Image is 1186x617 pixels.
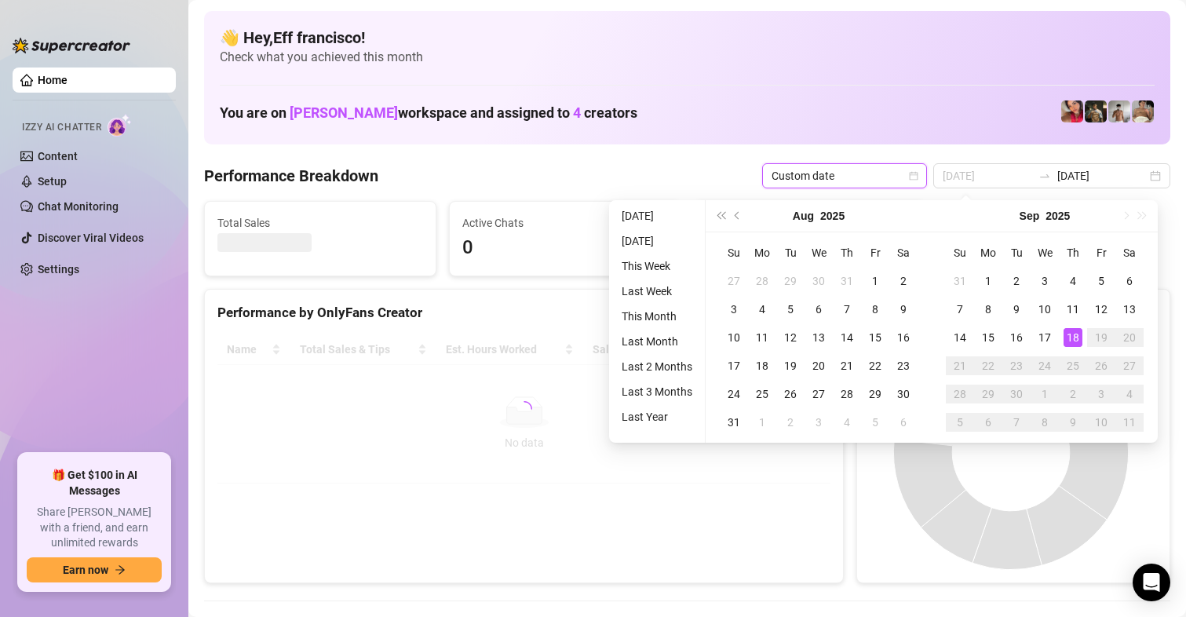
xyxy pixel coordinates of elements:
span: Custom date [772,164,918,188]
button: Earn nowarrow-right [27,557,162,582]
div: 1 [979,272,998,290]
td: 2025-08-27 [805,380,833,408]
td: 2025-09-01 [974,267,1002,295]
li: This Week [615,257,699,276]
li: This Month [615,307,699,326]
td: 2025-10-01 [1031,380,1059,408]
td: 2025-08-06 [805,295,833,323]
td: 2025-08-23 [889,352,918,380]
li: Last 2 Months [615,357,699,376]
td: 2025-08-29 [861,380,889,408]
div: 8 [1035,413,1054,432]
td: 2025-09-08 [974,295,1002,323]
td: 2025-09-03 [1031,267,1059,295]
div: 20 [1120,328,1139,347]
div: 20 [809,356,828,375]
td: 2025-08-01 [861,267,889,295]
div: 6 [894,413,913,432]
h4: Performance Breakdown [204,165,378,187]
a: Home [38,74,68,86]
a: Content [38,150,78,162]
div: 25 [1064,356,1082,375]
div: 3 [1035,272,1054,290]
li: Last Month [615,332,699,351]
td: 2025-08-11 [748,323,776,352]
button: Choose a year [820,200,845,232]
div: 17 [1035,328,1054,347]
td: 2025-10-10 [1087,408,1115,436]
div: 27 [724,272,743,290]
td: 2025-08-02 [889,267,918,295]
div: 28 [753,272,772,290]
td: 2025-08-19 [776,352,805,380]
td: 2025-09-27 [1115,352,1144,380]
span: [PERSON_NAME] [290,104,398,121]
td: 2025-08-12 [776,323,805,352]
button: Previous month (PageUp) [729,200,746,232]
button: Choose a year [1046,200,1070,232]
li: Last Week [615,282,699,301]
span: swap-right [1038,170,1051,182]
td: 2025-09-16 [1002,323,1031,352]
td: 2025-09-20 [1115,323,1144,352]
div: 31 [837,272,856,290]
li: [DATE] [615,232,699,250]
div: 26 [1092,356,1111,375]
div: 16 [1007,328,1026,347]
div: 3 [809,413,828,432]
span: Share [PERSON_NAME] with a friend, and earn unlimited rewards [27,505,162,551]
td: 2025-09-09 [1002,295,1031,323]
div: 28 [951,385,969,403]
td: 2025-10-05 [946,408,974,436]
td: 2025-08-13 [805,323,833,352]
button: Choose a month [793,200,814,232]
td: 2025-09-12 [1087,295,1115,323]
td: 2025-09-02 [776,408,805,436]
td: 2025-07-27 [720,267,748,295]
th: Th [833,239,861,267]
div: 3 [1092,385,1111,403]
li: Last Year [615,407,699,426]
td: 2025-08-31 [946,267,974,295]
div: 9 [1064,413,1082,432]
td: 2025-08-20 [805,352,833,380]
td: 2025-09-05 [861,408,889,436]
div: 8 [979,300,998,319]
div: 17 [724,356,743,375]
span: 4 [573,104,581,121]
td: 2025-09-05 [1087,267,1115,295]
td: 2025-08-05 [776,295,805,323]
span: 0 [462,233,668,263]
h1: You are on workspace and assigned to creators [220,104,637,122]
div: 6 [809,300,828,319]
div: 14 [951,328,969,347]
div: 24 [1035,356,1054,375]
div: 4 [753,300,772,319]
td: 2025-10-08 [1031,408,1059,436]
div: 2 [894,272,913,290]
td: 2025-08-31 [720,408,748,436]
div: 4 [837,413,856,432]
td: 2025-09-06 [889,408,918,436]
div: 21 [837,356,856,375]
div: 19 [1092,328,1111,347]
td: 2025-09-01 [748,408,776,436]
div: 30 [894,385,913,403]
td: 2025-07-30 [805,267,833,295]
td: 2025-08-14 [833,323,861,352]
div: 2 [781,413,800,432]
td: 2025-08-10 [720,323,748,352]
div: 11 [753,328,772,347]
img: Vanessa [1061,100,1083,122]
span: calendar [909,171,918,181]
td: 2025-09-28 [946,380,974,408]
td: 2025-09-10 [1031,295,1059,323]
td: 2025-07-28 [748,267,776,295]
div: 31 [724,413,743,432]
img: aussieboy_j [1108,100,1130,122]
a: Chat Monitoring [38,200,119,213]
div: 30 [1007,385,1026,403]
div: 27 [1120,356,1139,375]
td: 2025-09-23 [1002,352,1031,380]
td: 2025-09-22 [974,352,1002,380]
